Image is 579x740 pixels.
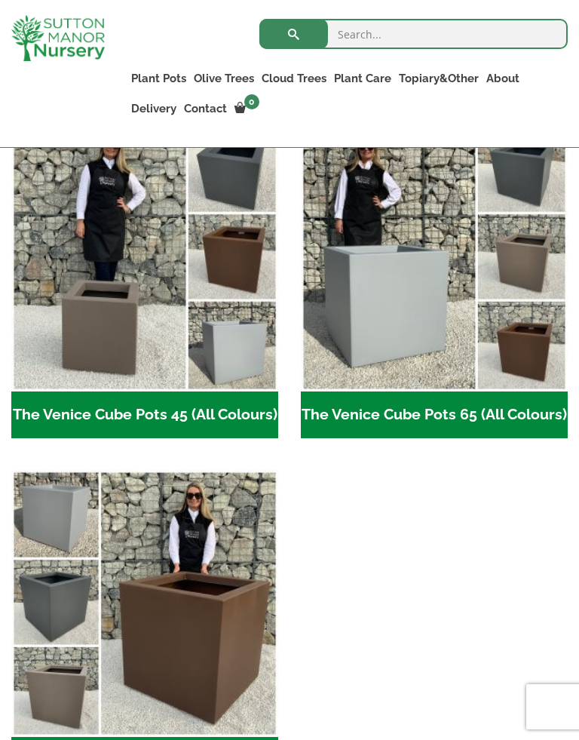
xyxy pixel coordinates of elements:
[11,124,278,391] img: The Venice Cube Pots 45 (All Colours)
[330,68,395,89] a: Plant Care
[11,391,278,438] h2: The Venice Cube Pots 45 (All Colours)
[180,98,231,119] a: Contact
[244,94,259,109] span: 0
[231,98,264,119] a: 0
[11,470,278,737] img: The Venice Cube Pots 85 (All Colours)
[482,68,523,89] a: About
[301,391,568,438] h2: The Venice Cube Pots 65 (All Colours)
[127,68,190,89] a: Plant Pots
[258,68,330,89] a: Cloud Trees
[395,68,482,89] a: Topiary&Other
[11,124,278,438] a: Visit product category The Venice Cube Pots 45 (All Colours)
[301,124,568,391] img: The Venice Cube Pots 65 (All Colours)
[11,15,105,61] img: logo
[190,68,258,89] a: Olive Trees
[127,98,180,119] a: Delivery
[259,19,568,49] input: Search...
[301,124,568,438] a: Visit product category The Venice Cube Pots 65 (All Colours)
